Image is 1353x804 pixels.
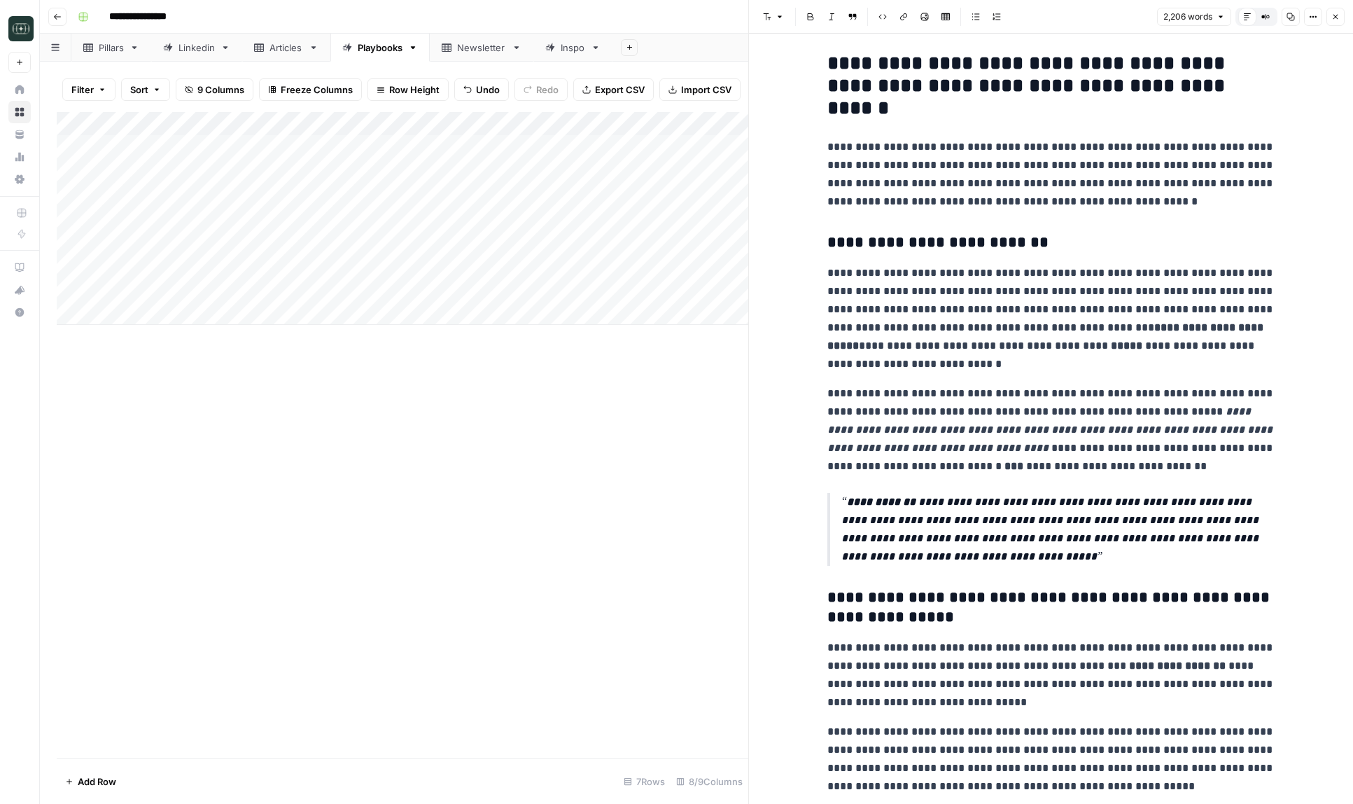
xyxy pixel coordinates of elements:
[358,41,402,55] div: Playbooks
[8,301,31,324] button: Help + Support
[1157,8,1231,26] button: 2,206 words
[671,770,748,793] div: 8/9 Columns
[681,83,731,97] span: Import CSV
[71,34,151,62] a: Pillars
[71,83,94,97] span: Filter
[269,41,303,55] div: Articles
[8,78,31,101] a: Home
[151,34,242,62] a: Linkedin
[130,83,148,97] span: Sort
[430,34,533,62] a: Newsletter
[659,78,741,101] button: Import CSV
[197,83,244,97] span: 9 Columns
[9,279,30,300] div: What's new?
[57,770,125,793] button: Add Row
[8,16,34,41] img: Catalyst Logo
[176,78,253,101] button: 9 Columns
[561,41,585,55] div: Inspo
[8,101,31,123] a: Browse
[8,279,31,301] button: What's new?
[178,41,215,55] div: Linkedin
[573,78,654,101] button: Export CSV
[121,78,170,101] button: Sort
[242,34,330,62] a: Articles
[595,83,645,97] span: Export CSV
[457,41,506,55] div: Newsletter
[281,83,353,97] span: Freeze Columns
[533,34,612,62] a: Inspo
[536,83,559,97] span: Redo
[454,78,509,101] button: Undo
[8,146,31,168] a: Usage
[514,78,568,101] button: Redo
[62,78,115,101] button: Filter
[389,83,440,97] span: Row Height
[618,770,671,793] div: 7 Rows
[476,83,500,97] span: Undo
[8,256,31,279] a: AirOps Academy
[8,11,31,46] button: Workspace: Catalyst
[8,168,31,190] a: Settings
[99,41,124,55] div: Pillars
[330,34,430,62] a: Playbooks
[259,78,362,101] button: Freeze Columns
[8,123,31,146] a: Your Data
[1163,11,1212,23] span: 2,206 words
[78,775,116,789] span: Add Row
[367,78,449,101] button: Row Height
